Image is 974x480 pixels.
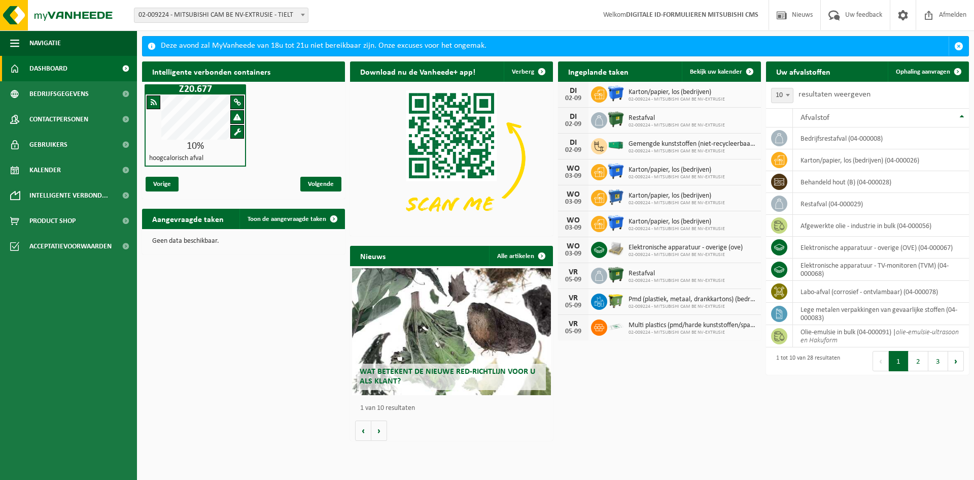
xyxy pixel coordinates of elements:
[134,8,308,23] span: 02-009224 - MITSUBISHI CAM BE NV-EXTRUSIE - TIELT
[771,350,840,372] div: 1 tot 10 van 28 resultaten
[152,238,335,245] p: Geen data beschikbaar.
[629,200,725,206] span: 02-009224 - MITSUBISHI CAM BE NV-EXTRUSIE
[909,351,928,371] button: 2
[563,276,583,283] div: 05-09
[563,320,583,328] div: VR
[629,270,725,278] span: Restafval
[793,325,969,347] td: olie-emulsie in bulk (04-000091) |
[29,107,88,132] span: Contactpersonen
[147,84,243,94] h1: Z20.677
[801,114,829,122] span: Afvalstof
[563,139,583,147] div: DI
[563,242,583,250] div: WO
[801,329,959,344] i: olie-emulsie-ultrasoon en Hakuform
[563,113,583,121] div: DI
[772,88,793,103] span: 10
[142,61,345,81] h2: Intelligente verbonden containers
[360,368,535,386] span: Wat betekent de nieuwe RED-richtlijn voor u als klant?
[766,61,841,81] h2: Uw afvalstoffen
[629,114,725,122] span: Restafval
[793,303,969,325] td: lege metalen verpakkingen van gevaarlijke stoffen (04-000083)
[607,266,624,283] img: WB-1100-HPE-GN-01
[626,11,758,19] strong: DIGITALE ID-FORMULIEREN MITSUBISHI CMS
[798,90,871,99] label: resultaten weergeven
[512,69,534,75] span: Verberg
[563,268,583,276] div: VR
[629,218,725,226] span: Karton/papier, los (bedrijven)
[29,157,61,183] span: Kalender
[146,141,245,151] div: 10%
[563,190,583,199] div: WO
[629,330,756,336] span: 02-009224 - MITSUBISHI CAM BE NV-EXTRUSIE
[134,8,308,22] span: 02-009224 - MITSUBISHI CAM BE NV-EXTRUSIE - TIELT
[563,302,583,309] div: 05-09
[248,216,326,222] span: Toon de aangevraagde taken
[563,294,583,302] div: VR
[607,188,624,206] img: WB-0770-HPE-BE-01
[629,148,756,154] span: 02-009224 - MITSUBISHI CAM BE NV-EXTRUSIE
[928,351,948,371] button: 3
[629,166,725,174] span: Karton/papier, los (bedrijven)
[607,214,624,232] img: WB-1100-HPE-BE-01
[793,193,969,215] td: restafval (04-000029)
[563,165,583,173] div: WO
[161,37,949,56] div: Deze avond zal MyVanheede van 18u tot 21u niet bereikbaar zijn. Onze excuses voor het ongemak.
[563,250,583,258] div: 03-09
[793,237,969,259] td: elektronische apparatuur - overige (OVE) (04-000067)
[146,177,179,191] span: Vorige
[563,199,583,206] div: 03-09
[896,69,950,75] span: Ophaling aanvragen
[29,56,67,81] span: Dashboard
[793,127,969,149] td: bedrijfsrestafval (04-000008)
[889,351,909,371] button: 1
[29,183,108,208] span: Intelligente verbond...
[771,88,793,103] span: 10
[350,246,396,266] h2: Nieuws
[793,281,969,303] td: labo-afval (corrosief - ontvlambaar) (04-000078)
[563,95,583,102] div: 02-09
[563,173,583,180] div: 03-09
[873,351,889,371] button: Previous
[629,278,725,284] span: 02-009224 - MITSUBISHI CAM BE NV-EXTRUSIE
[350,61,485,81] h2: Download nu de Vanheede+ app!
[629,174,725,180] span: 02-009224 - MITSUBISHI CAM BE NV-EXTRUSIE
[629,122,725,129] span: 02-009224 - MITSUBISHI CAM BE NV-EXTRUSIE
[563,87,583,95] div: DI
[350,82,553,234] img: Download de VHEPlus App
[29,208,76,234] span: Product Shop
[489,246,552,266] a: Alle artikelen
[629,97,725,103] span: 02-009224 - MITSUBISHI CAM BE NV-EXTRUSIE
[607,85,624,102] img: WB-1100-HPE-BE-01
[948,351,964,371] button: Next
[360,405,548,412] p: 1 van 10 resultaten
[793,215,969,237] td: afgewerkte olie - industrie in bulk (04-000056)
[629,226,725,232] span: 02-009224 - MITSUBISHI CAM BE NV-EXTRUSIE
[563,225,583,232] div: 03-09
[629,304,756,310] span: 02-009224 - MITSUBISHI CAM BE NV-EXTRUSIE
[239,209,344,229] a: Toon de aangevraagde taken
[563,328,583,335] div: 05-09
[29,81,89,107] span: Bedrijfsgegevens
[142,209,234,229] h2: Aangevraagde taken
[504,61,552,82] button: Verberg
[29,30,61,56] span: Navigatie
[607,141,624,150] img: HK-RS-30-GN-00
[629,88,725,97] span: Karton/papier, los (bedrijven)
[300,177,341,191] span: Volgende
[607,111,624,128] img: WB-1100-HPE-GN-01
[607,240,624,258] img: LP-PA-00000-WDN-11
[563,147,583,154] div: 02-09
[629,140,756,148] span: Gemengde kunststoffen (niet-recycleerbaar), exclusief pvc
[149,155,203,162] h4: hoogcalorisch afval
[558,61,639,81] h2: Ingeplande taken
[629,322,756,330] span: Multi plastics (pmd/harde kunststoffen/spanbanden/eps/folie naturel/folie gemeng...
[888,61,968,82] a: Ophaling aanvragen
[629,192,725,200] span: Karton/papier, los (bedrijven)
[629,296,756,304] span: Pmd (plastiek, metaal, drankkartons) (bedrijven)
[690,69,742,75] span: Bekijk uw kalender
[563,121,583,128] div: 02-09
[793,149,969,171] td: karton/papier, los (bedrijven) (04-000026)
[29,132,67,157] span: Gebruikers
[355,421,371,441] button: Vorige
[793,171,969,193] td: behandeld hout (B) (04-000028)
